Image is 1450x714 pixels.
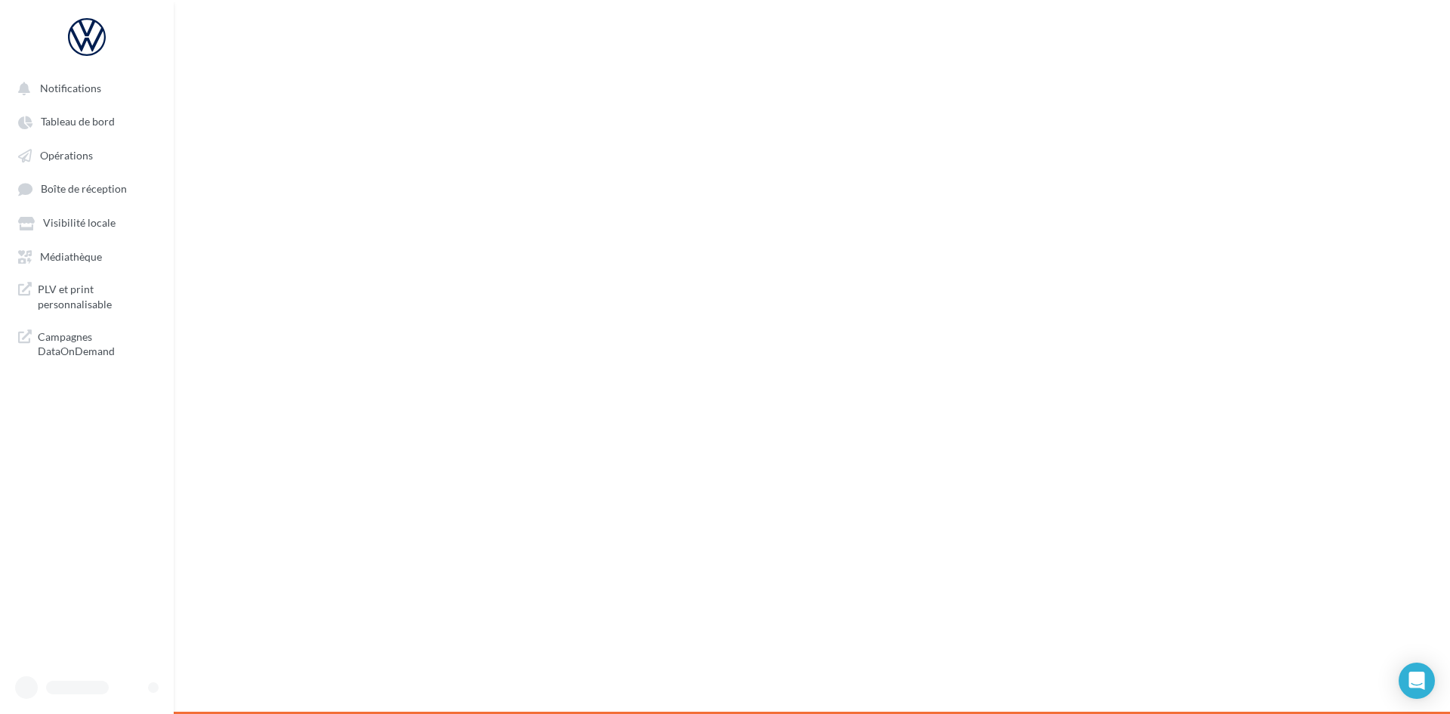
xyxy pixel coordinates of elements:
span: Boîte de réception [41,183,127,196]
a: PLV et print personnalisable [9,276,165,317]
a: Tableau de bord [9,107,165,134]
a: Campagnes DataOnDemand [9,323,165,365]
a: Médiathèque [9,243,165,270]
span: Notifications [40,82,101,94]
a: Visibilité locale [9,209,165,236]
div: Open Intercom Messenger [1399,663,1435,699]
span: Visibilité locale [43,217,116,230]
span: Opérations [40,149,93,162]
span: PLV et print personnalisable [38,282,156,311]
span: Tableau de bord [41,116,115,128]
a: Opérations [9,141,165,168]
span: Médiathèque [40,250,102,263]
button: Notifications [9,74,159,101]
span: Campagnes DataOnDemand [38,329,156,359]
a: Boîte de réception [9,175,165,202]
